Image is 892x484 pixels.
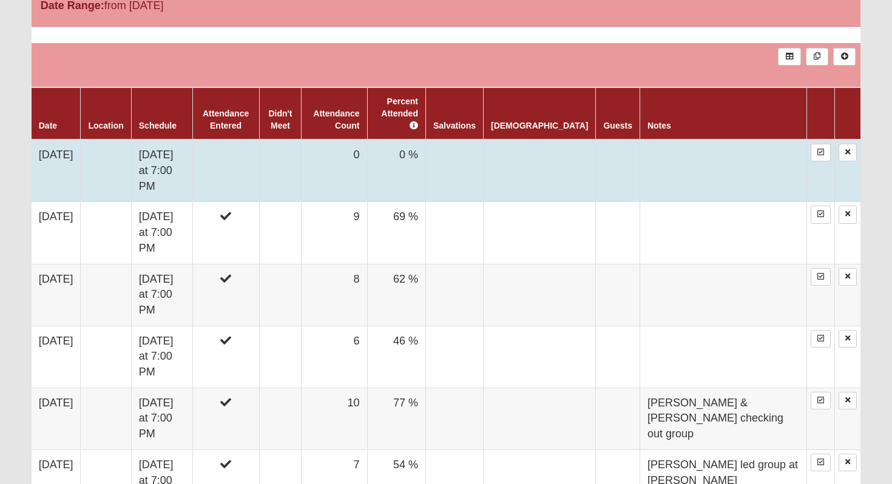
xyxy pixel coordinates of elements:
[483,87,595,139] th: [DEMOGRAPHIC_DATA]
[131,139,192,202] td: [DATE] at 7:00 PM
[811,144,831,161] a: Enter Attendance
[32,264,81,326] td: [DATE]
[268,109,292,130] a: Didn't Meet
[811,454,831,471] a: Enter Attendance
[139,121,177,130] a: Schedule
[32,388,81,449] td: [DATE]
[302,139,367,202] td: 0
[811,392,831,409] a: Enter Attendance
[811,330,831,348] a: Enter Attendance
[313,109,359,130] a: Attendance Count
[131,202,192,264] td: [DATE] at 7:00 PM
[425,87,483,139] th: Salvations
[367,388,425,449] td: 77 %
[131,264,192,326] td: [DATE] at 7:00 PM
[839,206,857,223] a: Delete
[32,202,81,264] td: [DATE]
[839,330,857,348] a: Delete
[839,392,857,409] a: Delete
[839,144,857,161] a: Delete
[302,388,367,449] td: 10
[302,326,367,388] td: 6
[203,109,249,130] a: Attendance Entered
[302,264,367,326] td: 8
[833,48,856,66] a: Alt+N
[811,206,831,223] a: Enter Attendance
[302,202,367,264] td: 9
[778,48,800,66] a: Export to Excel
[131,388,192,449] td: [DATE] at 7:00 PM
[32,139,81,202] td: [DATE]
[647,121,671,130] a: Notes
[839,454,857,471] a: Delete
[367,202,425,264] td: 69 %
[39,121,57,130] a: Date
[367,139,425,202] td: 0 %
[32,326,81,388] td: [DATE]
[640,388,806,449] td: [PERSON_NAME] & [PERSON_NAME] checking out group
[88,121,123,130] a: Location
[806,48,828,66] a: Merge Records into Merge Template
[367,326,425,388] td: 46 %
[367,264,425,326] td: 62 %
[381,96,418,130] a: Percent Attended
[839,268,857,286] a: Delete
[131,326,192,388] td: [DATE] at 7:00 PM
[596,87,640,139] th: Guests
[811,268,831,286] a: Enter Attendance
